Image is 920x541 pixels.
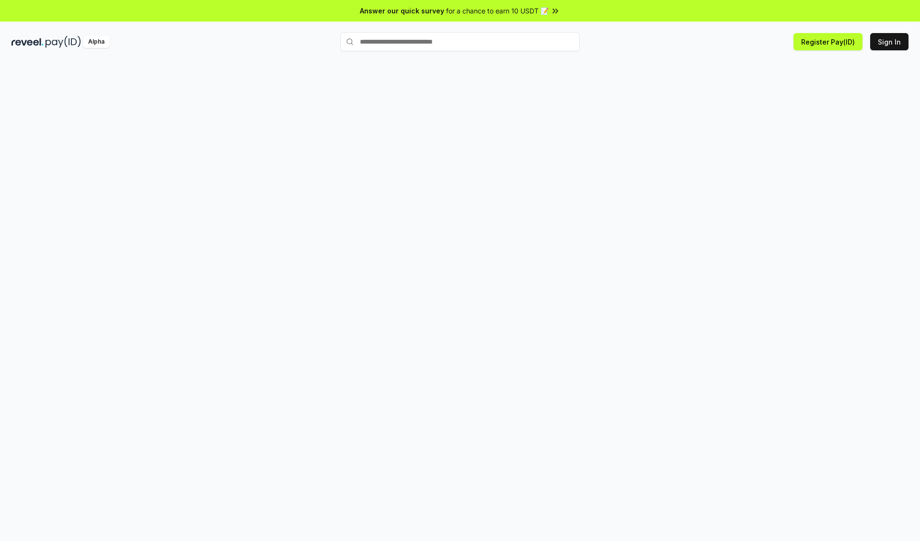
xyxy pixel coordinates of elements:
img: reveel_dark [11,36,44,48]
span: for a chance to earn 10 USDT 📝 [446,6,549,16]
button: Sign In [870,33,908,50]
img: pay_id [46,36,81,48]
button: Register Pay(ID) [793,33,862,50]
div: Alpha [83,36,110,48]
span: Answer our quick survey [360,6,444,16]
